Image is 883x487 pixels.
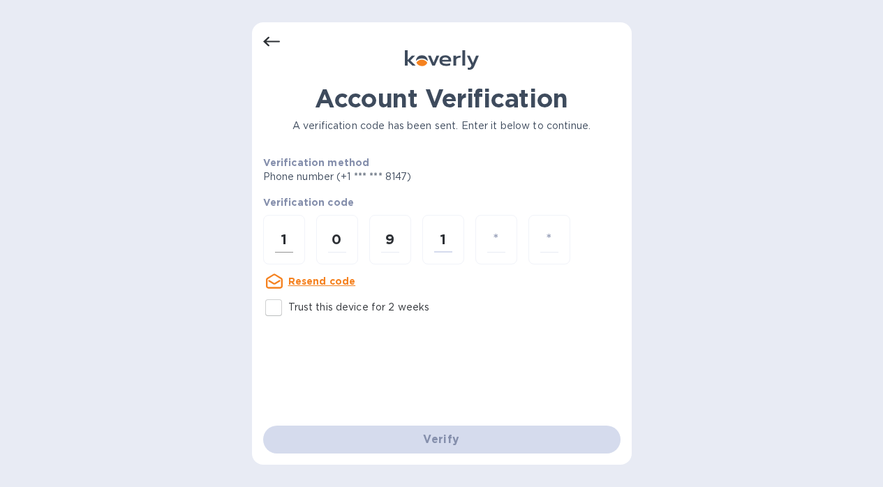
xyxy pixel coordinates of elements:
[263,170,519,184] p: Phone number (+1 *** *** 8147)
[263,157,370,168] b: Verification method
[263,195,621,209] p: Verification code
[288,276,356,287] u: Resend code
[263,84,621,113] h1: Account Verification
[288,300,430,315] p: Trust this device for 2 weeks
[263,119,621,133] p: A verification code has been sent. Enter it below to continue.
